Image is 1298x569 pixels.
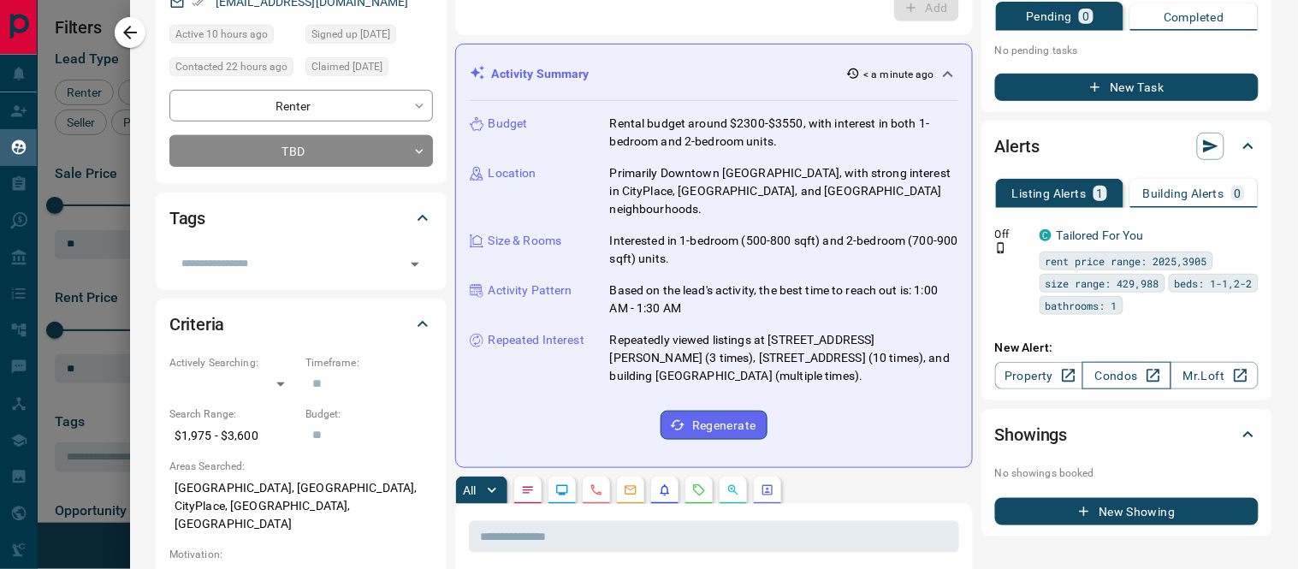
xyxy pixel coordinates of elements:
[610,232,958,268] p: Interested in 1-bedroom (500-800 sqft) and 2-bedroom (700-900 sqft) units.
[995,362,1083,389] a: Property
[175,58,287,75] span: Contacted 22 hours ago
[311,58,382,75] span: Claimed [DATE]
[995,339,1259,357] p: New Alert:
[463,484,477,496] p: All
[1171,362,1259,389] a: Mr.Loft
[1046,297,1117,314] span: bathrooms: 1
[169,135,433,167] div: TBD
[555,483,569,497] svg: Lead Browsing Activity
[610,282,958,317] p: Based on the lead's activity, the best time to reach out is: 1:00 AM - 1:30 AM
[175,26,268,43] span: Active 10 hours ago
[995,242,1007,254] svg: Push Notification Only
[1026,10,1072,22] p: Pending
[692,483,706,497] svg: Requests
[169,422,297,450] p: $1,975 - $3,600
[169,304,433,345] div: Criteria
[1235,187,1242,199] p: 0
[995,74,1259,101] button: New Task
[305,57,433,81] div: Sun Oct 12 2025
[761,483,774,497] svg: Agent Actions
[995,498,1259,525] button: New Showing
[169,311,225,338] h2: Criteria
[1082,362,1171,389] a: Condos
[995,465,1259,481] p: No showings booked
[1097,187,1104,199] p: 1
[305,355,433,370] p: Timeframe:
[489,164,536,182] p: Location
[311,26,390,43] span: Signed up [DATE]
[169,90,433,122] div: Renter
[169,547,433,562] p: Motivation:
[995,133,1040,160] h2: Alerts
[1012,187,1087,199] p: Listing Alerts
[169,459,433,474] p: Areas Searched:
[995,414,1259,455] div: Showings
[489,282,572,299] p: Activity Pattern
[658,483,672,497] svg: Listing Alerts
[489,232,562,250] p: Size & Rooms
[1057,228,1144,242] a: Tailored For You
[521,483,535,497] svg: Notes
[610,164,958,218] p: Primarily Downtown [GEOGRAPHIC_DATA], with strong interest in CityPlace, [GEOGRAPHIC_DATA], and [...
[1046,252,1207,270] span: rent price range: 2025,3905
[305,25,433,49] div: Sun Oct 12 2025
[610,115,958,151] p: Rental budget around $2300-$3550, with interest in both 1-bedroom and 2-bedroom units.
[1082,10,1089,22] p: 0
[305,406,433,422] p: Budget:
[1164,11,1224,23] p: Completed
[492,65,590,83] p: Activity Summary
[470,58,958,90] div: Activity Summary< a minute ago
[726,483,740,497] svg: Opportunities
[1175,275,1253,292] span: beds: 1-1,2-2
[1143,187,1224,199] p: Building Alerts
[995,227,1029,242] p: Off
[169,25,297,49] div: Tue Oct 14 2025
[489,331,584,349] p: Repeated Interest
[169,406,297,422] p: Search Range:
[661,411,768,440] button: Regenerate
[169,198,433,239] div: Tags
[624,483,637,497] svg: Emails
[995,421,1068,448] h2: Showings
[995,38,1259,63] p: No pending tasks
[169,474,433,538] p: [GEOGRAPHIC_DATA], [GEOGRAPHIC_DATA], CityPlace, [GEOGRAPHIC_DATA], [GEOGRAPHIC_DATA]
[169,204,205,232] h2: Tags
[995,126,1259,167] div: Alerts
[863,67,934,82] p: < a minute ago
[403,252,427,276] button: Open
[169,57,297,81] div: Mon Oct 13 2025
[489,115,528,133] p: Budget
[1046,275,1159,292] span: size range: 429,988
[590,483,603,497] svg: Calls
[610,331,958,385] p: Repeatedly viewed listings at [STREET_ADDRESS][PERSON_NAME] (3 times), [STREET_ADDRESS] (10 times...
[1040,229,1052,241] div: condos.ca
[169,355,297,370] p: Actively Searching:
